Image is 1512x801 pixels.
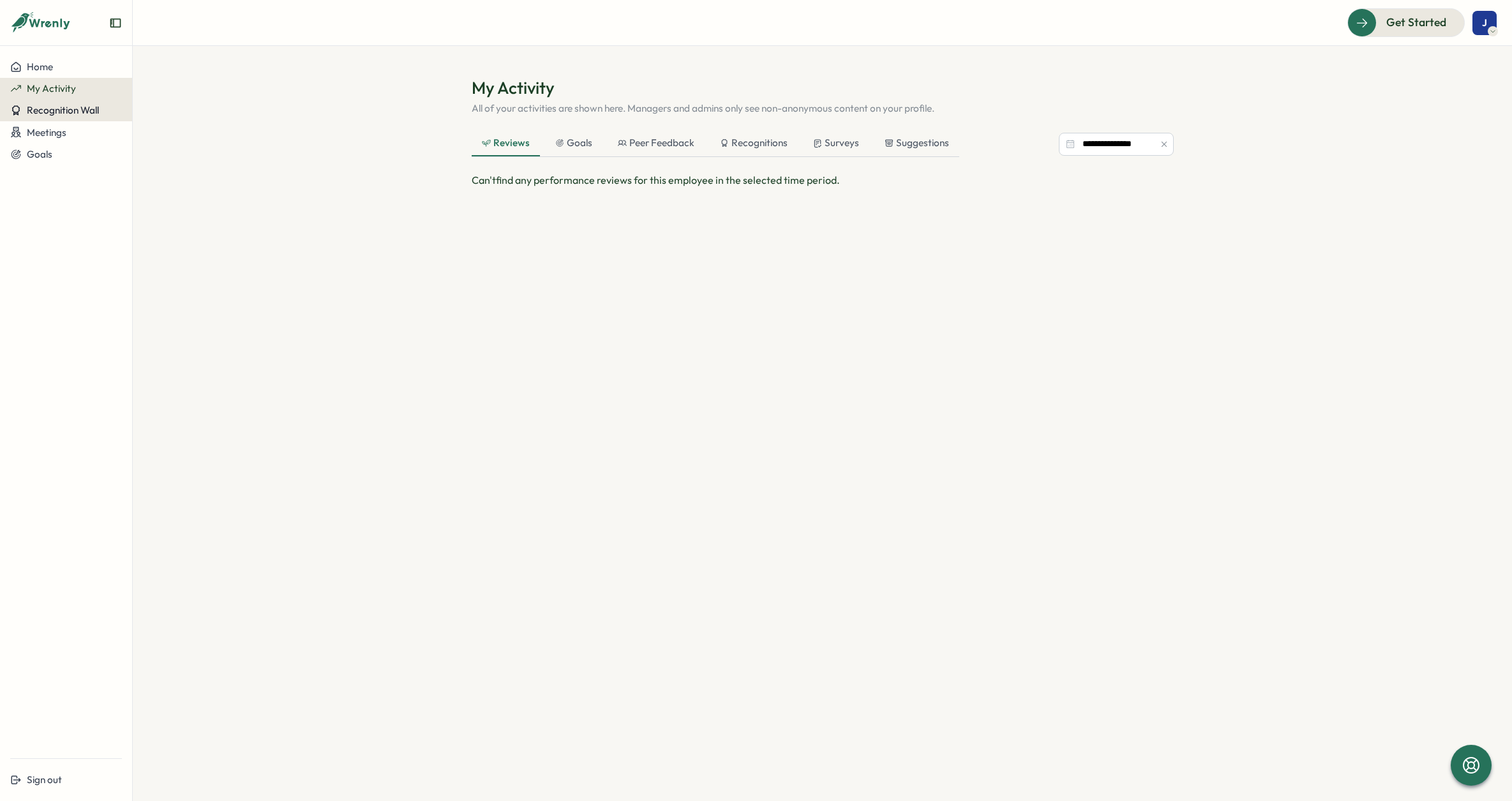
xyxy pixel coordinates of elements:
[720,136,788,150] div: Recognitions
[1472,11,1497,35] button: J
[27,104,99,116] span: Recognition Wall
[482,136,530,150] div: Reviews
[1386,14,1446,31] span: Get Started
[27,82,76,94] span: My Activity
[555,136,592,150] div: Goals
[27,148,52,160] span: Goals
[27,774,62,786] span: Sign out
[1347,8,1465,36] button: Get Started
[27,61,53,73] span: Home
[813,136,859,150] div: Surveys
[109,17,122,29] button: Expand sidebar
[27,126,66,138] span: Meetings
[472,101,1174,116] p: All of your activities are shown here. Managers and admins only see non-anonymous content on your...
[618,136,694,150] div: Peer Feedback
[1482,17,1487,28] span: J
[472,77,1174,99] h1: My Activity
[472,174,840,186] span: Can't find any performance reviews for this employee in the selected time period.
[885,136,949,150] div: Suggestions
